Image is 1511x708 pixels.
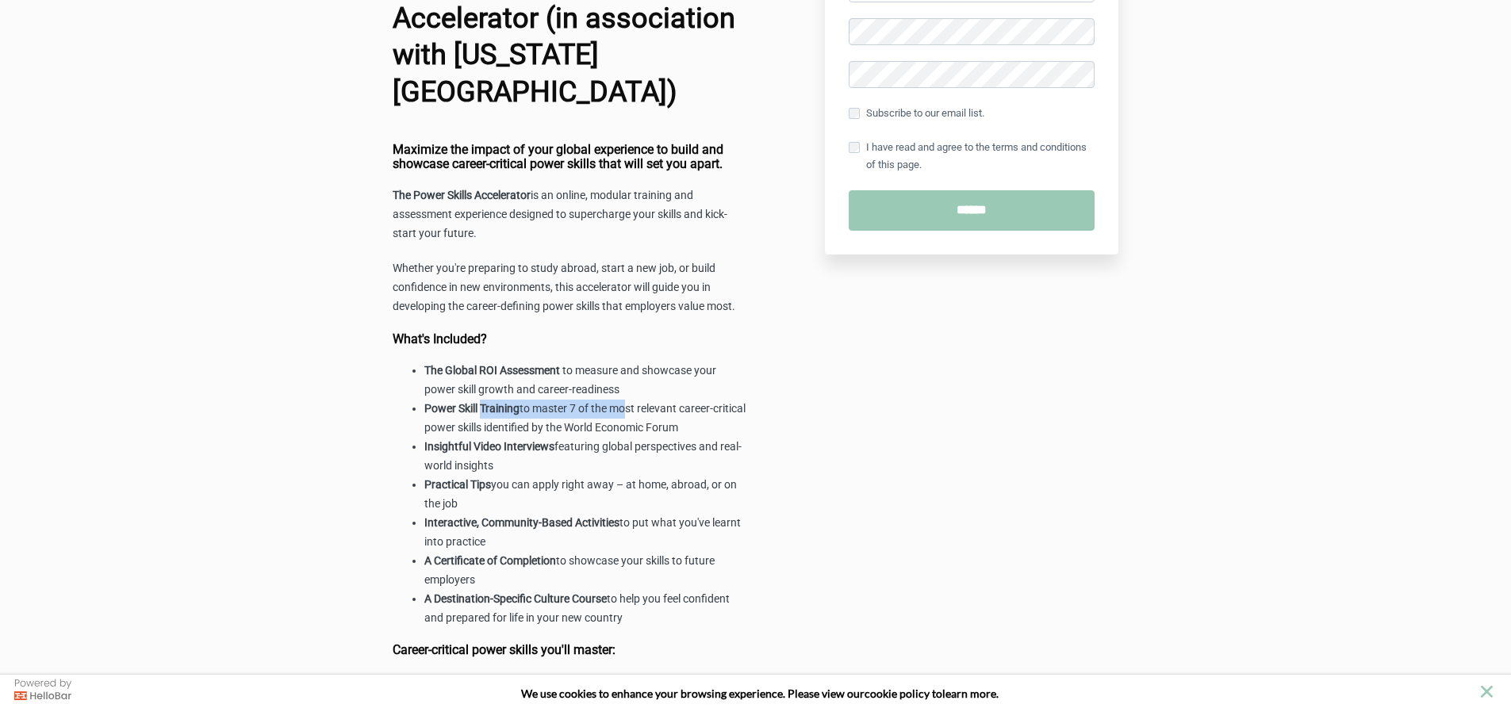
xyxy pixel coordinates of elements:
li: Curiosity and Lifelong Learning [424,673,748,692]
strong: to [932,687,942,700]
label: I have read and agree to the terms and conditions of this page. [849,139,1095,174]
li: to master 7 of the most relevant career-critical power skills identified by the World Economic Forum [424,400,748,438]
strong: Power Skill Training [424,402,520,415]
p: Whether you're preparing to study abroad, start a new job, or build confidence in new environment... [393,259,748,316]
span: learn more. [942,687,999,700]
h4: Career-critical power skills you'll master: [393,643,748,657]
label: Subscribe to our email list. [849,105,984,122]
a: cookie policy [865,687,930,700]
p: is an online, modular training and assessment experience designed to supercharge your skills and ... [393,186,748,243]
li: to measure and showcase your power skill growth and career-readiness [424,362,748,400]
li: to put what you've learnt into practice [424,514,748,552]
span: We use cookies to enhance your browsing experience. Please view our [521,687,865,700]
strong: Insightful Video Interviews [424,440,554,453]
h4: Maximize the impact of your global experience to build and showcase career-critical power skills ... [393,143,748,170]
li: to help you feel confident and prepared for life in your new country [424,590,748,628]
strong: Interactive, Community-Based Activities [424,516,619,529]
input: I have read and agree to the terms and conditions of this page. [849,142,860,153]
button: close [1477,682,1497,702]
input: Subscribe to our email list. [849,108,860,119]
h4: What's Included? [393,332,748,346]
strong: The Global ROI Assessment [424,364,560,377]
strong: A Certificate of Completion [424,554,556,567]
strong: A Destination-Specific Culture Course [424,592,607,605]
li: to showcase your skills to future employers [424,552,748,590]
strong: Practical Tips [424,478,491,491]
strong: The Power Skills Accelerator [393,189,531,201]
li: featuring global perspectives and real-world insights [424,438,748,476]
li: you can apply right away – at home, abroad, or on the job [424,476,748,514]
